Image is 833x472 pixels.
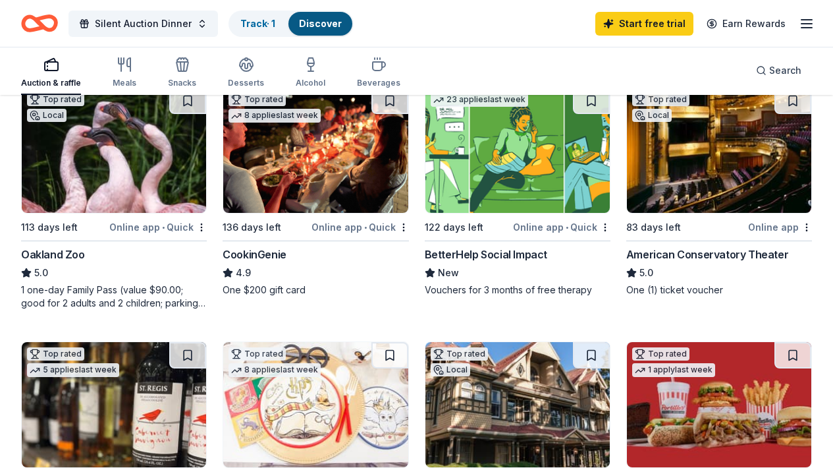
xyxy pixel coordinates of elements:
[431,347,488,361] div: Top rated
[425,283,610,297] div: Vouchers for 3 months of free therapy
[34,265,48,281] span: 5.0
[632,109,672,122] div: Local
[626,87,812,297] a: Image for American Conservatory TheaterTop ratedLocal83 days leftOnline appAmerican Conservatory ...
[699,12,793,36] a: Earn Rewards
[626,283,812,297] div: One (1) ticket voucher
[21,87,207,310] a: Image for Oakland ZooTop ratedLocal113 days leftOnline app•QuickOakland Zoo5.01 one-day Family Pa...
[109,219,207,235] div: Online app Quick
[627,88,811,213] img: Image for American Conservatory Theater
[311,219,409,235] div: Online app Quick
[21,78,81,88] div: Auction & raffle
[438,265,459,281] span: New
[27,363,119,377] div: 5 applies last week
[357,78,400,88] div: Beverages
[632,347,689,361] div: Top rated
[68,11,218,37] button: Silent Auction Dinner
[431,93,528,107] div: 23 applies last week
[425,87,610,297] a: Image for BetterHelp Social Impact23 applieslast week122 days leftOnline app•QuickBetterHelp Soci...
[27,93,84,106] div: Top rated
[236,265,251,281] span: 4.9
[228,78,264,88] div: Desserts
[113,78,136,88] div: Meals
[21,220,78,235] div: 113 days left
[223,283,408,297] div: One $200 gift card
[27,347,84,361] div: Top rated
[27,109,67,122] div: Local
[513,219,610,235] div: Online app Quick
[228,363,321,377] div: 8 applies last week
[357,51,400,95] button: Beverages
[228,93,286,106] div: Top rated
[21,8,58,39] a: Home
[168,78,196,88] div: Snacks
[228,11,354,37] button: Track· 1Discover
[22,88,206,213] img: Image for Oakland Zoo
[639,265,653,281] span: 5.0
[168,51,196,95] button: Snacks
[627,342,811,467] img: Image for Portillo's
[223,342,408,467] img: Image for Oriental Trading
[113,51,136,95] button: Meals
[21,247,85,262] div: Oakland Zoo
[566,222,568,233] span: •
[595,12,693,36] a: Start free trial
[425,342,610,467] img: Image for Winchester Mystery House
[95,16,192,32] span: Silent Auction Dinner
[748,219,812,235] div: Online app
[632,93,689,106] div: Top rated
[425,88,610,213] img: Image for BetterHelp Social Impact
[299,18,342,29] a: Discover
[745,57,812,84] button: Search
[425,247,547,262] div: BetterHelp Social Impact
[632,363,715,377] div: 1 apply last week
[223,88,408,213] img: Image for CookinGenie
[22,342,206,467] img: Image for Total Wine
[425,220,483,235] div: 122 days left
[21,51,81,95] button: Auction & raffle
[223,247,286,262] div: CookinGenie
[228,51,264,95] button: Desserts
[769,63,801,78] span: Search
[626,247,788,262] div: American Conservatory Theater
[162,222,165,233] span: •
[228,347,286,361] div: Top rated
[296,78,325,88] div: Alcohol
[223,220,281,235] div: 136 days left
[21,283,207,310] div: 1 one-day Family Pass (value $90.00; good for 2 adults and 2 children; parking is included)
[228,109,321,123] div: 8 applies last week
[626,220,681,235] div: 83 days left
[296,51,325,95] button: Alcohol
[223,87,408,297] a: Image for CookinGenieTop rated8 applieslast week136 days leftOnline app•QuickCookinGenie4.9One $2...
[431,363,470,376] div: Local
[364,222,367,233] span: •
[240,18,275,29] a: Track· 1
